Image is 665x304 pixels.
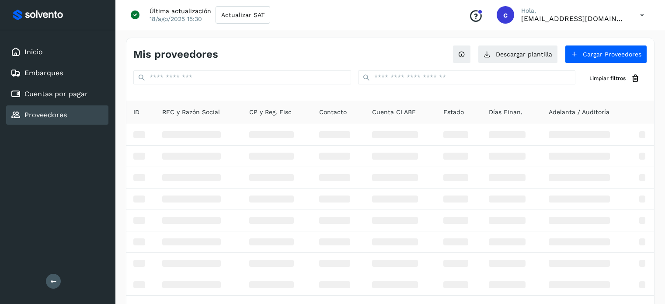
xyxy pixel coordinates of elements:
[24,69,63,77] a: Embarques
[216,6,270,24] button: Actualizar SAT
[133,48,218,61] h4: Mis proveedores
[565,45,647,63] button: Cargar Proveedores
[319,108,347,117] span: Contacto
[6,63,108,83] div: Embarques
[133,108,139,117] span: ID
[521,7,626,14] p: Hola,
[582,70,647,87] button: Limpiar filtros
[150,7,211,15] p: Última actualización
[150,15,202,23] p: 18/ago/2025 15:30
[162,108,220,117] span: RFC y Razón Social
[24,111,67,119] a: Proveedores
[6,42,108,62] div: Inicio
[24,48,43,56] a: Inicio
[6,84,108,104] div: Cuentas por pagar
[589,74,626,82] span: Limpiar filtros
[372,108,416,117] span: Cuenta CLABE
[221,12,265,18] span: Actualizar SAT
[249,108,292,117] span: CP y Reg. Fisc
[521,14,626,23] p: cxp1@53cargo.com
[478,45,558,63] button: Descargar plantilla
[443,108,464,117] span: Estado
[489,108,522,117] span: Días Finan.
[549,108,609,117] span: Adelanta / Auditoría
[6,105,108,125] div: Proveedores
[24,90,88,98] a: Cuentas por pagar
